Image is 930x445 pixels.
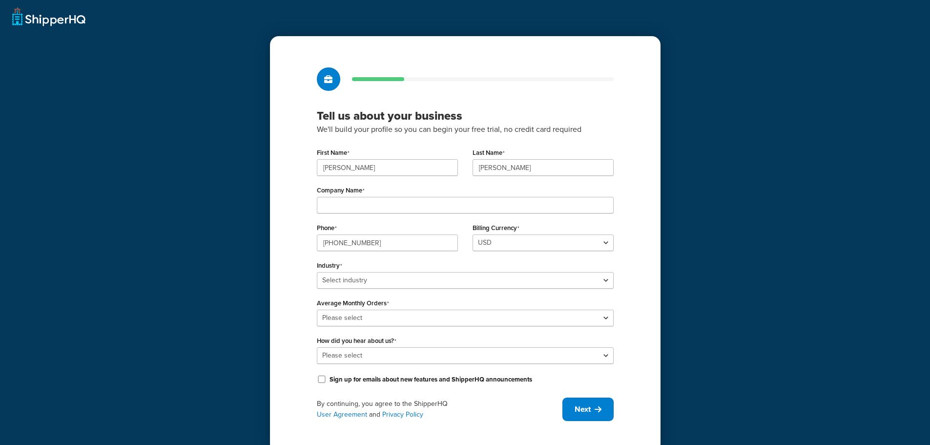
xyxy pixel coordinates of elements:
button: Next [562,398,614,421]
div: By continuing, you agree to the ShipperHQ and [317,399,562,420]
a: Privacy Policy [382,409,423,420]
label: Industry [317,262,342,270]
label: Average Monthly Orders [317,299,389,307]
label: Sign up for emails about new features and ShipperHQ announcements [330,375,532,384]
label: First Name [317,149,350,157]
label: How did you hear about us? [317,337,396,345]
label: Company Name [317,187,365,194]
span: Next [575,404,591,415]
a: User Agreement [317,409,367,420]
label: Billing Currency [473,224,519,232]
p: We'll build your profile so you can begin your free trial, no credit card required [317,123,614,136]
h3: Tell us about your business [317,108,614,123]
label: Phone [317,224,337,232]
label: Last Name [473,149,505,157]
